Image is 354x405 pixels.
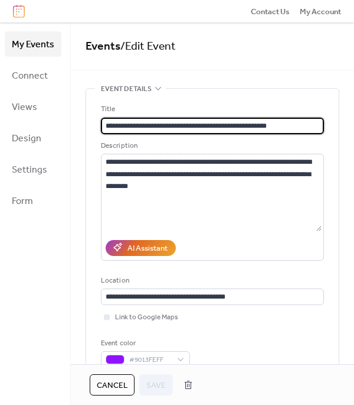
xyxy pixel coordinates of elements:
[13,5,25,18] img: logo
[5,94,61,119] a: Views
[5,63,61,88] a: Connect
[115,312,178,323] span: Link to Google Maps
[12,161,47,179] span: Settings
[12,129,41,148] span: Design
[300,6,341,18] span: My Account
[300,5,341,17] a: My Account
[12,192,33,210] span: Form
[86,35,120,57] a: Events
[101,140,322,152] div: Description
[251,5,290,17] a: Contact Us
[5,31,61,57] a: My Events
[101,83,152,95] span: Event details
[120,35,176,57] span: / Edit Event
[12,67,48,85] span: Connect
[12,98,37,116] span: Views
[5,157,61,182] a: Settings
[127,242,168,254] div: AI Assistant
[106,240,176,255] button: AI Assistant
[101,338,188,349] div: Event color
[101,275,322,287] div: Location
[5,125,61,151] a: Design
[97,380,127,391] span: Cancel
[251,6,290,18] span: Contact Us
[129,354,171,366] span: #9013FEFF
[90,374,135,396] button: Cancel
[12,35,54,54] span: My Events
[5,188,61,213] a: Form
[101,103,322,115] div: Title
